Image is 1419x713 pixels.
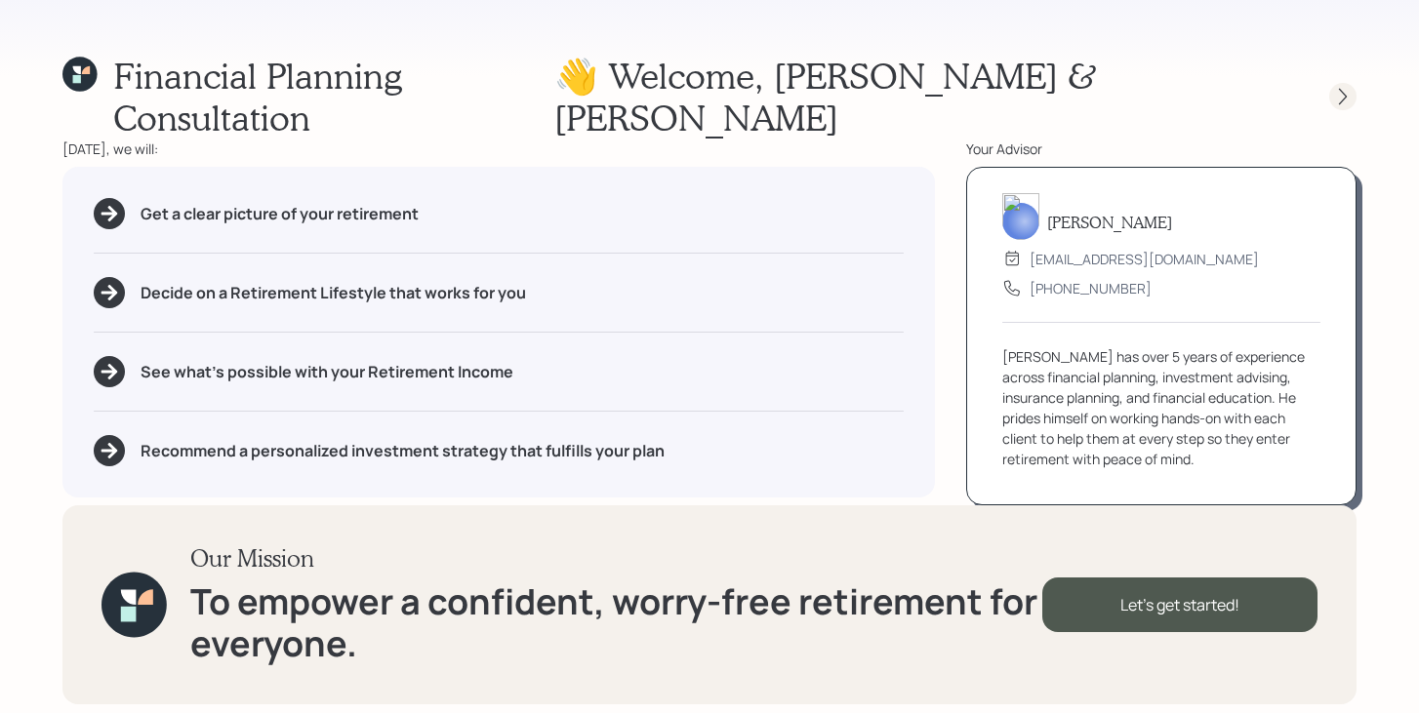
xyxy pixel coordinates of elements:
[1002,193,1039,240] img: michael-russo-headshot.png
[190,580,1042,664] h1: To empower a confident, worry-free retirement for everyone.
[966,139,1357,159] div: Your Advisor
[141,363,513,381] h5: See what's possible with your Retirement Income
[1042,577,1318,632] div: Let's get started!
[62,139,935,159] div: [DATE], we will:
[141,205,419,223] h5: Get a clear picture of your retirement
[141,442,665,460] h5: Recommend a personalized investment strategy that fulfills your plan
[1030,249,1259,269] div: [EMAIL_ADDRESS][DOMAIN_NAME]
[1030,278,1152,298] div: [PHONE_NUMBER]
[554,55,1294,139] h1: 👋 Welcome , [PERSON_NAME] & [PERSON_NAME]
[113,55,554,139] h1: Financial Planning Consultation
[1002,346,1320,469] div: [PERSON_NAME] has over 5 years of experience across financial planning, investment advising, insu...
[190,544,1042,573] h3: Our Mission
[141,284,526,302] h5: Decide on a Retirement Lifestyle that works for you
[1047,213,1172,231] h5: [PERSON_NAME]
